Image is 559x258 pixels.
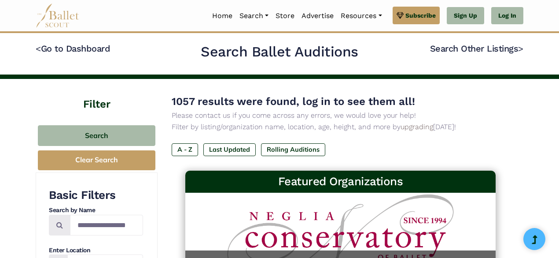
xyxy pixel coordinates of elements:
button: Search [38,125,155,146]
img: gem.svg [397,11,404,20]
a: Resources [337,7,385,25]
h4: Filter [36,79,158,112]
a: Subscribe [393,7,440,24]
input: Search by names... [70,215,143,236]
a: Search Other Listings> [430,43,523,54]
span: Subscribe [405,11,436,20]
a: Home [209,7,236,25]
h4: Search by Name [49,206,143,215]
a: Store [272,7,298,25]
button: Clear Search [38,150,155,170]
a: upgrading [401,123,433,131]
a: Log In [491,7,523,25]
a: <Go to Dashboard [36,43,110,54]
h4: Enter Location [49,246,143,255]
h2: Search Ballet Auditions [201,43,358,61]
a: Search [236,7,272,25]
label: Last Updated [203,143,256,156]
code: < [36,43,41,54]
h3: Featured Organizations [192,174,489,189]
a: Advertise [298,7,337,25]
label: Rolling Auditions [261,143,325,156]
span: 1057 results were found, log in to see them all! [172,95,415,108]
label: A - Z [172,143,198,156]
code: > [518,43,523,54]
a: Sign Up [447,7,484,25]
h3: Basic Filters [49,188,143,203]
p: Filter by listing/organization name, location, age, height, and more by [DATE]! [172,121,509,133]
p: Please contact us if you come across any errors, we would love your help! [172,110,509,121]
